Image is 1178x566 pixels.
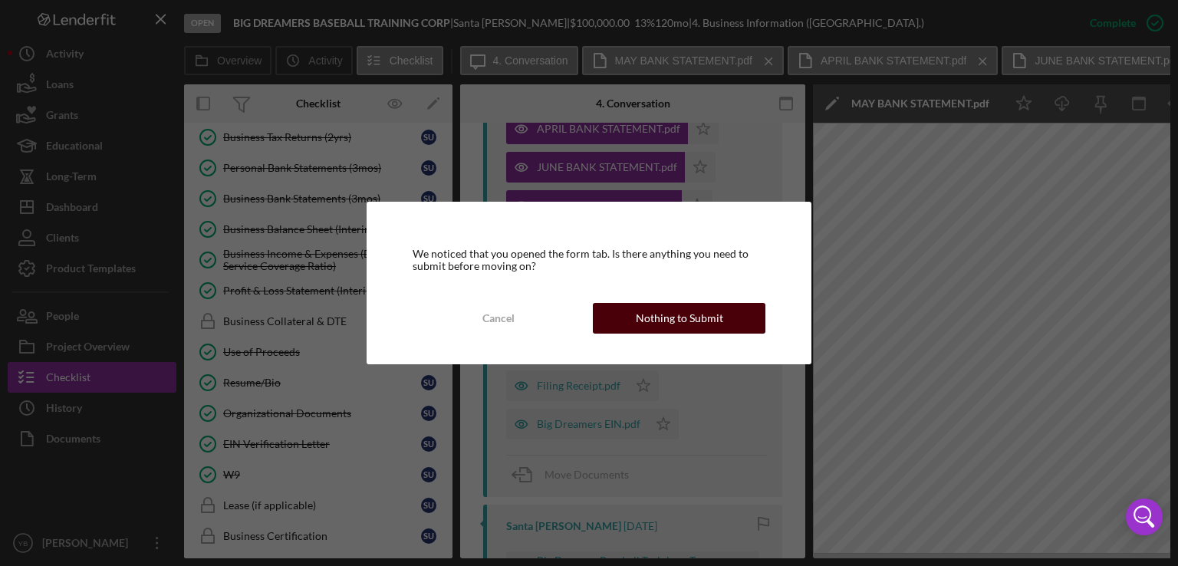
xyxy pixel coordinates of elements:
div: Cancel [482,303,515,334]
div: We noticed that you opened the form tab. Is there anything you need to submit before moving on? [413,248,766,272]
div: Open Intercom Messenger [1126,499,1163,535]
button: Cancel [413,303,585,334]
div: Nothing to Submit [636,303,723,334]
button: Nothing to Submit [593,303,765,334]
